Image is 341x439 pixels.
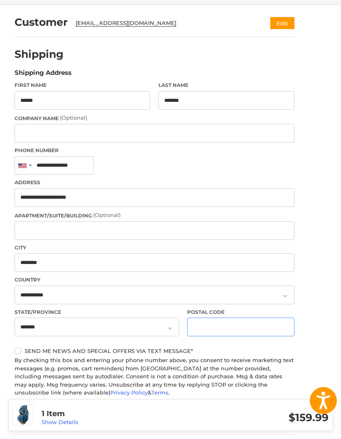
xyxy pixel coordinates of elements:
[185,411,329,424] h3: $159.99
[42,419,78,425] a: Show Details
[15,81,151,89] label: First Name
[15,179,294,186] label: Address
[15,157,34,175] div: United States: +1
[15,147,294,154] label: Phone Number
[110,389,148,396] a: Privacy Policy
[42,409,185,419] h3: 1 Item
[93,212,121,218] small: (Optional)
[15,348,294,354] label: Send me news and special offers via text message*
[187,308,294,316] label: Postal Code
[158,81,294,89] label: Last Name
[15,211,294,219] label: Apartment/Suite/Building
[151,389,168,396] a: Terms
[15,16,68,29] h2: Customer
[15,244,294,252] label: City
[60,114,87,121] small: (Optional)
[15,276,294,284] label: Country
[15,68,72,81] legend: Shipping Address
[15,48,64,61] h2: Shipping
[13,405,33,425] img: Sun Mountain Golf 2024 C-130 5-Way Cart Bag
[15,308,179,316] label: State/Province
[15,356,294,397] div: By checking this box and entering your phone number above, you consent to receive marketing text ...
[270,17,294,29] button: Edit
[15,114,294,122] label: Company Name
